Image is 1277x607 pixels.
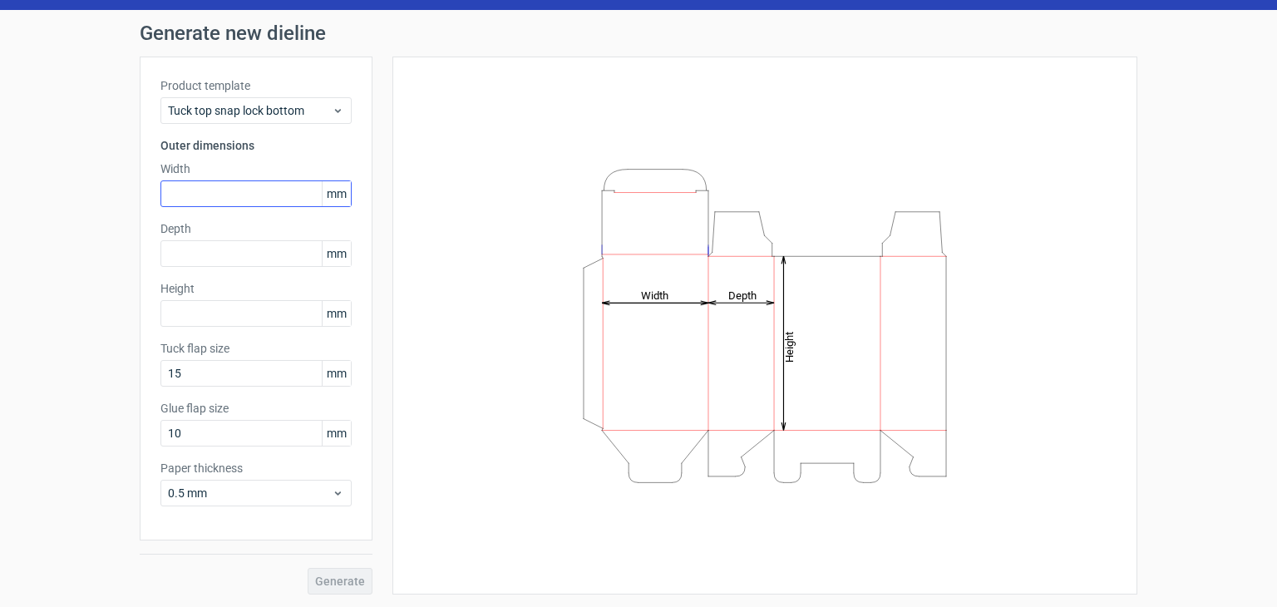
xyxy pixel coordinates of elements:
[160,340,352,357] label: Tuck flap size
[322,421,351,446] span: mm
[322,361,351,386] span: mm
[322,301,351,326] span: mm
[783,331,796,362] tspan: Height
[160,160,352,177] label: Width
[641,289,668,301] tspan: Width
[728,289,757,301] tspan: Depth
[168,485,332,501] span: 0.5 mm
[322,181,351,206] span: mm
[160,137,352,154] h3: Outer dimensions
[160,400,352,417] label: Glue flap size
[322,241,351,266] span: mm
[160,460,352,476] label: Paper thickness
[160,220,352,237] label: Depth
[140,23,1137,43] h1: Generate new dieline
[160,77,352,94] label: Product template
[160,280,352,297] label: Height
[168,102,332,119] span: Tuck top snap lock bottom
